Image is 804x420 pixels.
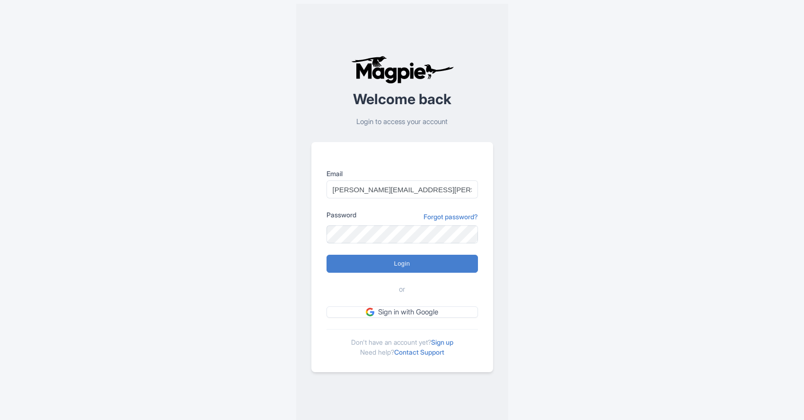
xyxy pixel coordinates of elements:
[327,306,478,318] a: Sign in with Google
[327,329,478,357] div: Don't have an account yet? Need help?
[424,212,478,222] a: Forgot password?
[349,55,455,84] img: logo-ab69f6fb50320c5b225c76a69d11143b.png
[327,169,478,179] label: Email
[431,338,453,346] a: Sign up
[327,180,478,198] input: you@example.com
[366,308,374,316] img: google.svg
[394,348,444,356] a: Contact Support
[311,91,493,107] h2: Welcome back
[327,210,356,220] label: Password
[311,116,493,127] p: Login to access your account
[399,284,405,295] span: or
[327,255,478,273] input: Login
